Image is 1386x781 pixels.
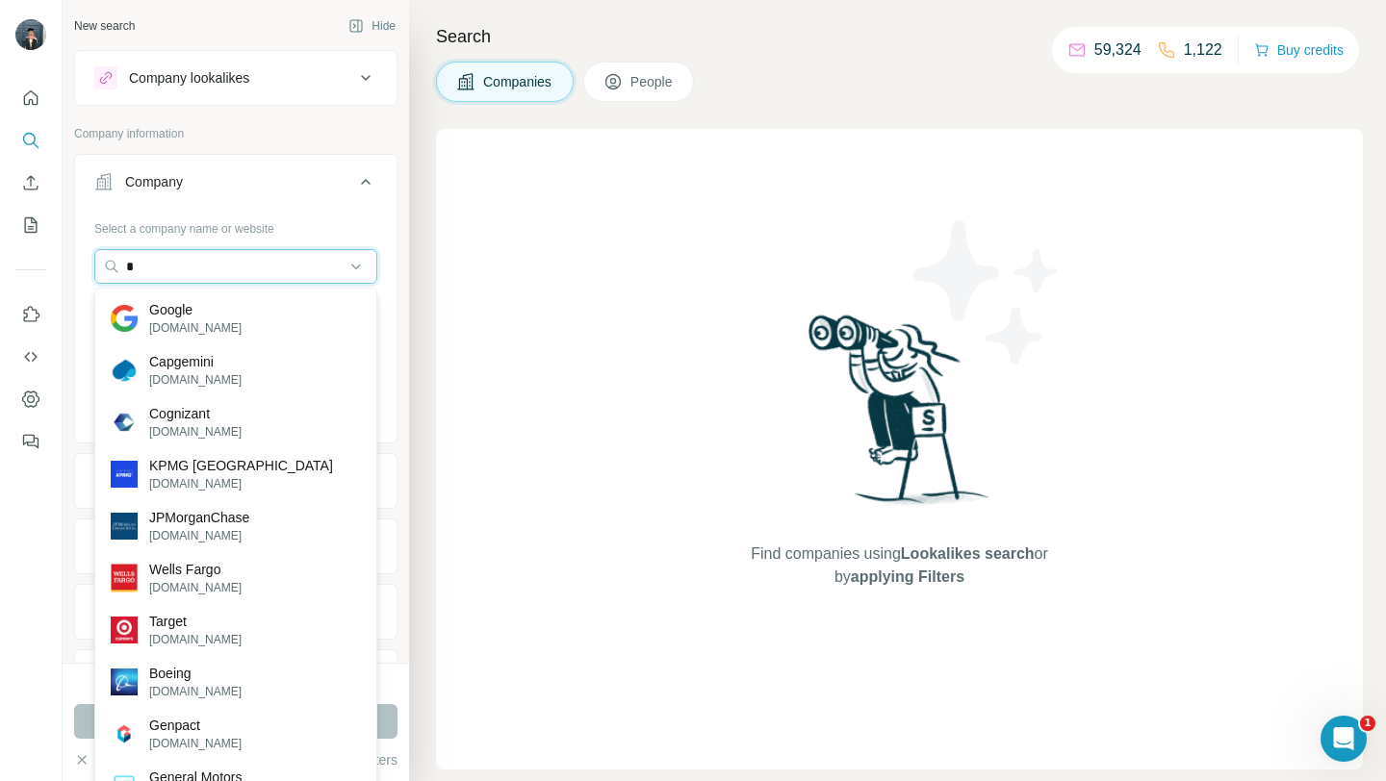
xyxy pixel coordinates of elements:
img: Wells Fargo [111,564,138,592]
button: Employees (size) [75,654,397,700]
p: Target [149,612,242,631]
p: [DOMAIN_NAME] [149,683,242,700]
button: HQ location [75,523,397,569]
span: 1 [1360,716,1375,731]
button: Buy credits [1254,37,1344,63]
button: Hide [335,12,409,40]
p: KPMG [GEOGRAPHIC_DATA] [149,456,333,475]
p: [DOMAIN_NAME] [149,371,242,389]
p: [DOMAIN_NAME] [149,423,242,441]
span: Companies [483,72,553,91]
button: Search [15,123,46,158]
div: Company [125,172,183,191]
p: 1,122 [1184,38,1222,62]
h4: Search [436,23,1363,50]
img: Surfe Illustration - Woman searching with binoculars [800,310,1000,524]
button: Clear [74,750,129,769]
img: Target [111,617,138,643]
p: Genpact [149,716,242,735]
p: Wells Fargo [149,560,242,579]
button: Use Surfe on LinkedIn [15,297,46,332]
p: [DOMAIN_NAME] [149,579,242,596]
button: Enrich CSV [15,165,46,200]
img: Cognizant [111,409,138,436]
p: 59,324 [1094,38,1142,62]
button: Company [75,159,397,213]
button: Use Surfe API [15,340,46,374]
button: Company lookalikes [75,55,397,101]
img: Genpact [111,720,138,747]
div: Company lookalikes [129,68,249,88]
img: Boeing [111,668,138,695]
p: [DOMAIN_NAME] [149,319,242,337]
img: Google [111,305,138,333]
img: JPMorganChase [111,513,138,540]
p: Boeing [149,664,242,683]
button: Quick start [15,81,46,115]
p: [DOMAIN_NAME] [149,631,242,648]
span: People [630,72,675,91]
button: Industry [75,458,397,504]
p: Cognizant [149,404,242,423]
button: Feedback [15,424,46,459]
img: Avatar [15,19,46,50]
p: Capgemini [149,352,242,371]
p: Company information [74,125,398,142]
p: JPMorganChase [149,508,249,527]
span: Find companies using or by [745,542,1053,589]
button: Annual revenue ($) [75,589,397,635]
p: [DOMAIN_NAME] [149,475,333,492]
span: applying Filters [851,568,964,585]
img: KPMG Saudi Arabia [111,461,138,488]
img: Surfe Illustration - Stars [900,206,1073,379]
iframe: Intercom live chat [1321,716,1367,762]
p: Google [149,300,242,319]
div: Select a company name or website [94,213,377,238]
p: [DOMAIN_NAME] [149,735,242,752]
p: [DOMAIN_NAME] [149,527,249,544]
span: Lookalikes search [901,545,1035,562]
div: New search [74,17,135,35]
button: Dashboard [15,382,46,416]
img: Capgemini [111,357,138,384]
button: My lists [15,208,46,242]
